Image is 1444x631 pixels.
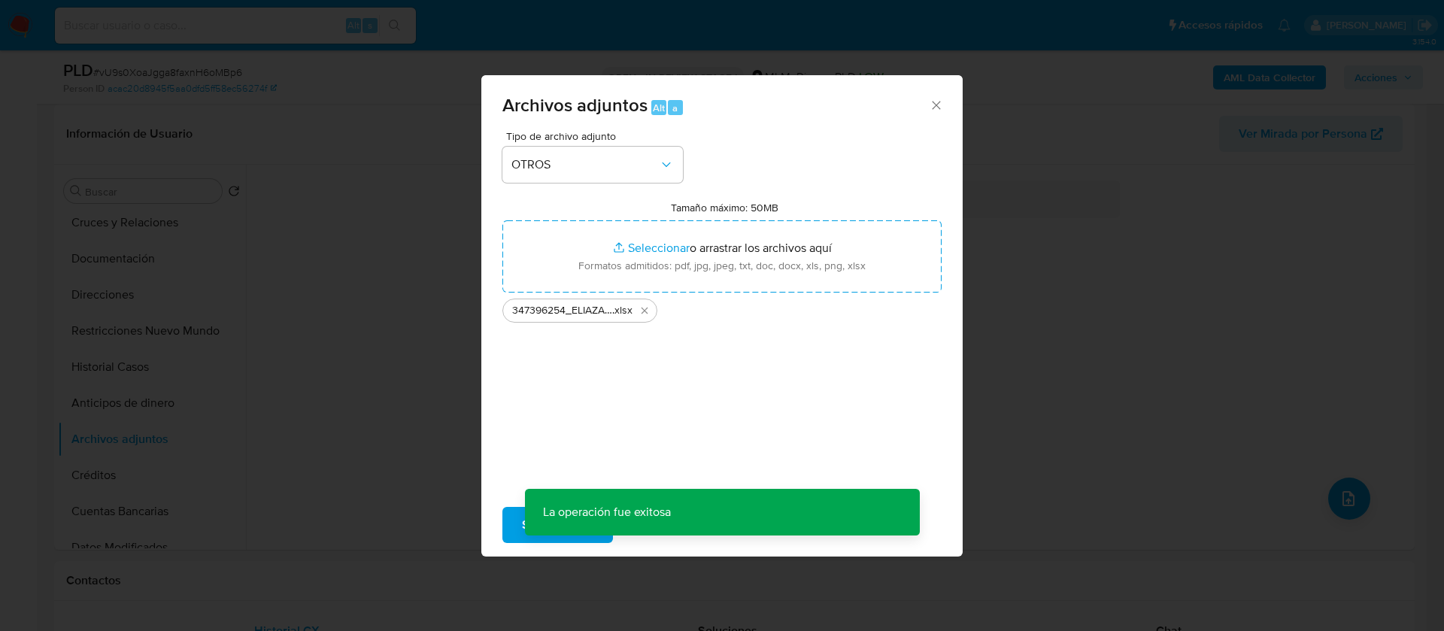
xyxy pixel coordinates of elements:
[639,508,687,542] span: Cancelar
[929,98,942,111] button: Cerrar
[502,147,683,183] button: OTROS
[502,293,942,323] ul: Archivos seleccionados
[512,303,612,318] span: 347396254_ELIAZAR [PERSON_NAME] 2025
[522,508,593,542] span: Subir archivo
[612,303,633,318] span: .xlsx
[671,201,778,214] label: Tamaño máximo: 50MB
[506,131,687,141] span: Tipo de archivo adjunto
[502,92,648,118] span: Archivos adjuntos
[511,157,659,172] span: OTROS
[502,507,613,543] button: Subir archivo
[653,101,665,115] span: Alt
[636,302,654,320] button: Eliminar 347396254_ELIAZAR ALTUNAR PABLO_AGOSTO 2025.xlsx
[672,101,678,115] span: a
[525,489,689,535] p: La operación fue exitosa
